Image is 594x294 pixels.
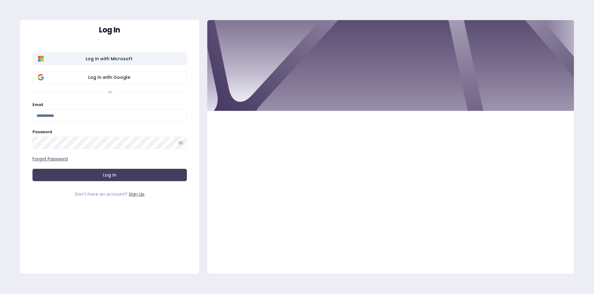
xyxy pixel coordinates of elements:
div: or [108,90,112,95]
button: Log In with Microsoft [32,53,187,65]
button: Log In with Google [32,71,187,83]
span: Log In [103,172,116,178]
label: Password [32,129,52,134]
span: Log In with Google [37,74,182,80]
button: Log In [32,169,187,181]
label: Email [32,102,43,107]
a: Forgot Password [32,156,68,162]
div: Log In [32,26,187,34]
span: Log In with Microsoft [37,56,182,62]
div: Don't have an account? [32,191,187,197]
a: Sign Up [129,191,144,197]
